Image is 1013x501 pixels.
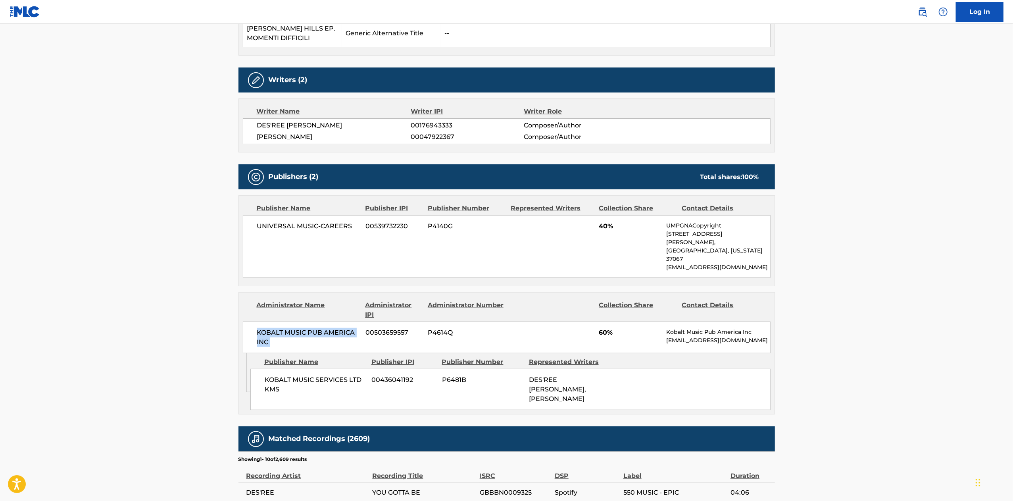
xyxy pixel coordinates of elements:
p: UMPGNACopyright [666,222,770,230]
div: Writer IPI [411,107,524,116]
div: ISRC [480,463,551,481]
div: Administrator Number [428,301,505,320]
div: Publisher IPI [365,204,422,213]
div: Total shares: [700,172,759,182]
div: Help [935,4,951,20]
span: 00503659557 [365,328,422,337]
img: help [938,7,948,17]
td: [PERSON_NAME] HILLS EP. MOMENTI DIFFICILI [243,20,342,47]
span: 60% [599,328,660,337]
div: Label [623,463,727,481]
span: YOU GOTTA BE [373,488,476,497]
div: Recording Title [373,463,476,481]
div: DSP [555,463,619,481]
span: 100 % [742,173,759,181]
span: Composer/Author [524,132,627,142]
span: KOBALT MUSIC SERVICES LTD KMS [265,375,366,394]
p: Showing 1 - 10 of 2,609 results [238,456,307,463]
span: 40% [599,222,660,231]
div: Publisher IPI [371,357,436,367]
div: Collection Share [599,204,676,213]
span: 00436041192 [372,375,436,385]
span: 00539732230 [365,222,422,231]
span: KOBALT MUSIC PUB AMERICA INC [257,328,360,347]
iframe: Chat Widget [973,463,1013,501]
span: P4140G [428,222,505,231]
p: [EMAIL_ADDRESS][DOMAIN_NAME] [666,336,770,345]
img: search [918,7,927,17]
span: [PERSON_NAME] [257,132,411,142]
div: Collection Share [599,301,676,320]
a: Public Search [915,4,930,20]
img: Writers [251,75,261,85]
span: P6481B [442,375,523,385]
span: 00176943333 [411,121,523,130]
p: Kobalt Music Pub America Inc [666,328,770,336]
div: Administrator IPI [365,301,422,320]
p: [GEOGRAPHIC_DATA], [US_STATE] 37067 [666,247,770,263]
div: Contact Details [682,301,759,320]
h5: Writers (2) [269,75,308,85]
span: 550 MUSIC - EPIC [623,488,727,497]
span: P4614Q [428,328,505,337]
p: [STREET_ADDRESS][PERSON_NAME], [666,230,770,247]
div: Publisher Name [257,204,359,213]
span: DES'REE [246,488,369,497]
div: Writer Name [257,107,411,116]
td: Generic Alternative Title [342,20,440,47]
div: Recording Artist [246,463,369,481]
td: -- [440,20,770,47]
div: Publisher Name [264,357,365,367]
span: 00047922367 [411,132,523,142]
h5: Publishers (2) [269,172,319,181]
div: Represented Writers [529,357,610,367]
div: Represented Writers [511,204,593,213]
div: Duration [730,463,771,481]
div: Contact Details [682,204,759,213]
div: Administrator Name [257,301,359,320]
span: DES'REE [PERSON_NAME] [257,121,411,130]
img: MLC Logo [10,6,40,17]
span: UNIVERSAL MUSIC-CAREERS [257,222,360,231]
span: 04:06 [730,488,771,497]
span: DES'REE [PERSON_NAME], [PERSON_NAME] [529,376,586,403]
span: Spotify [555,488,619,497]
p: [EMAIL_ADDRESS][DOMAIN_NAME] [666,263,770,272]
div: Publisher Number [442,357,523,367]
span: GBBBN0009325 [480,488,551,497]
span: Composer/Author [524,121,627,130]
div: Publisher Number [428,204,505,213]
img: Publishers [251,172,261,182]
h5: Matched Recordings (2609) [269,434,370,443]
a: Log In [956,2,1003,22]
div: Drag [976,471,980,495]
img: Matched Recordings [251,434,261,444]
div: Writer Role [524,107,627,116]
